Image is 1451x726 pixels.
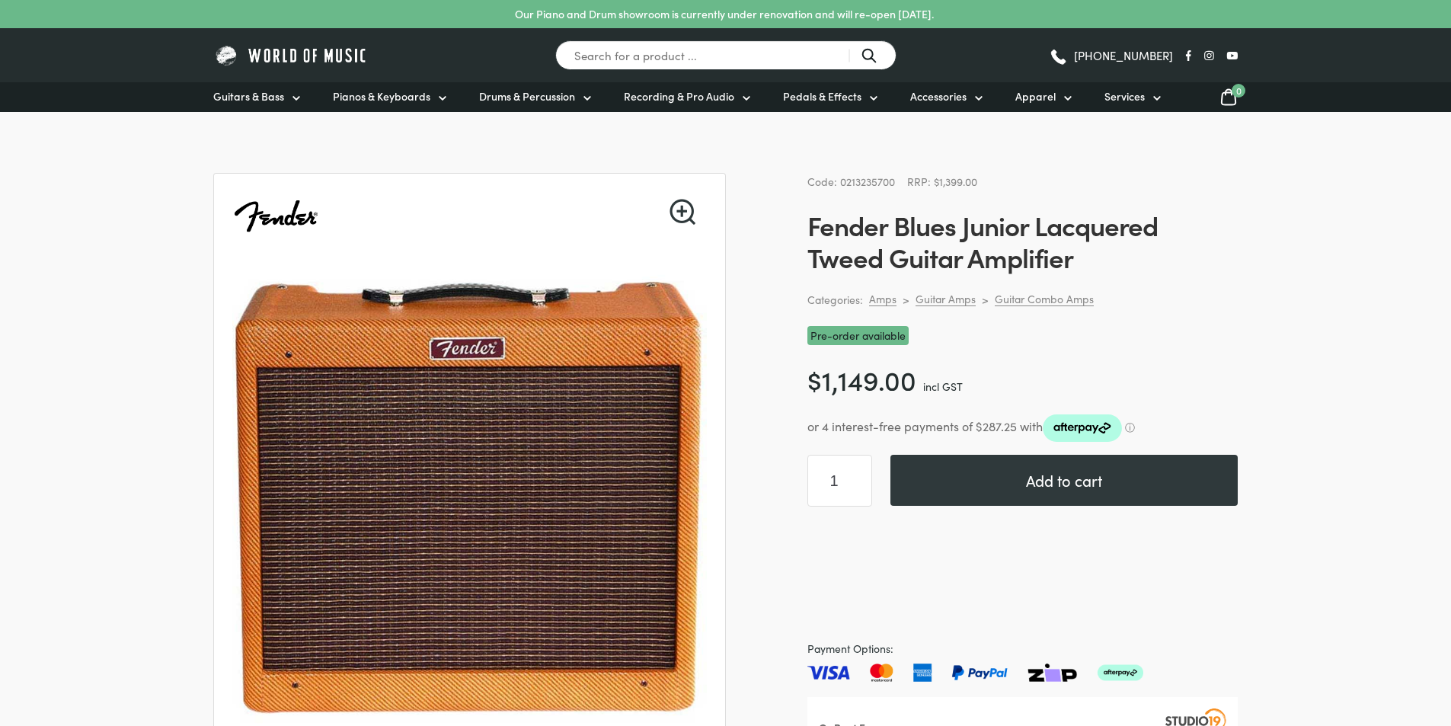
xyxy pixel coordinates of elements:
span: Services [1104,88,1145,104]
a: Guitar Combo Amps [995,292,1094,306]
span: incl GST [923,379,963,394]
img: Fender [232,174,319,261]
p: Our Piano and Drum showroom is currently under renovation and will re-open [DATE]. [515,6,934,22]
div: > [903,293,909,306]
span: 0 [1232,84,1245,98]
span: Payment Options: [807,640,1238,657]
a: Guitar Amps [916,292,976,306]
img: Pay with Master card, Visa, American Express and Paypal [807,664,1143,682]
span: [PHONE_NUMBER] [1074,50,1173,61]
input: Search for a product ... [555,40,896,70]
span: $ [807,360,822,398]
h1: Fender Blues Junior Lacquered Tweed Guitar Amplifier [807,209,1238,273]
span: Drums & Percussion [479,88,575,104]
span: Guitars & Bass [213,88,284,104]
span: Apparel [1015,88,1056,104]
iframe: PayPal [807,525,1238,622]
a: Amps [869,292,896,306]
iframe: Chat with our support team [1230,558,1451,726]
span: Recording & Pro Audio [624,88,734,104]
span: Accessories [910,88,967,104]
span: Categories: [807,291,863,309]
a: View full-screen image gallery [670,199,695,225]
span: Code: 0213235700 [807,174,895,189]
input: Product quantity [807,455,872,507]
div: > [982,293,989,306]
span: RRP: $1,399.00 [907,174,977,189]
span: Pianos & Keyboards [333,88,430,104]
a: [PHONE_NUMBER] [1049,44,1173,67]
span: Pre-order available [807,326,909,345]
span: Pedals & Effects [783,88,861,104]
bdi: 1,149.00 [807,360,916,398]
img: World of Music [213,43,369,67]
button: Add to cart [890,455,1238,506]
